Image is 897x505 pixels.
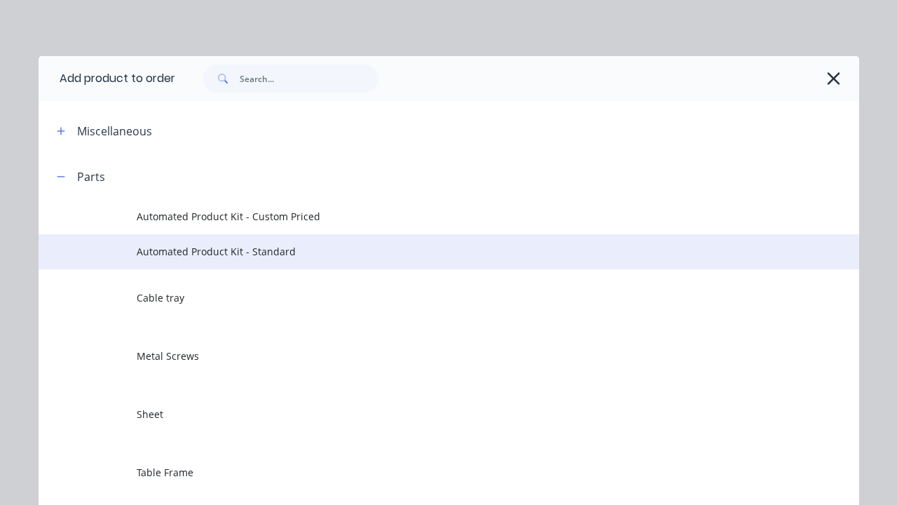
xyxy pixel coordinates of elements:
[137,244,714,259] span: Automated Product Kit - Standard
[77,123,152,140] div: Miscellaneous
[77,168,105,185] div: Parts
[39,56,175,101] div: Add product to order
[137,465,714,480] span: Table Frame
[137,407,714,422] span: Sheet
[137,290,714,305] span: Cable tray
[137,349,714,363] span: Metal Screws
[137,209,714,224] span: Automated Product Kit - Custom Priced
[240,65,378,93] input: Search...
